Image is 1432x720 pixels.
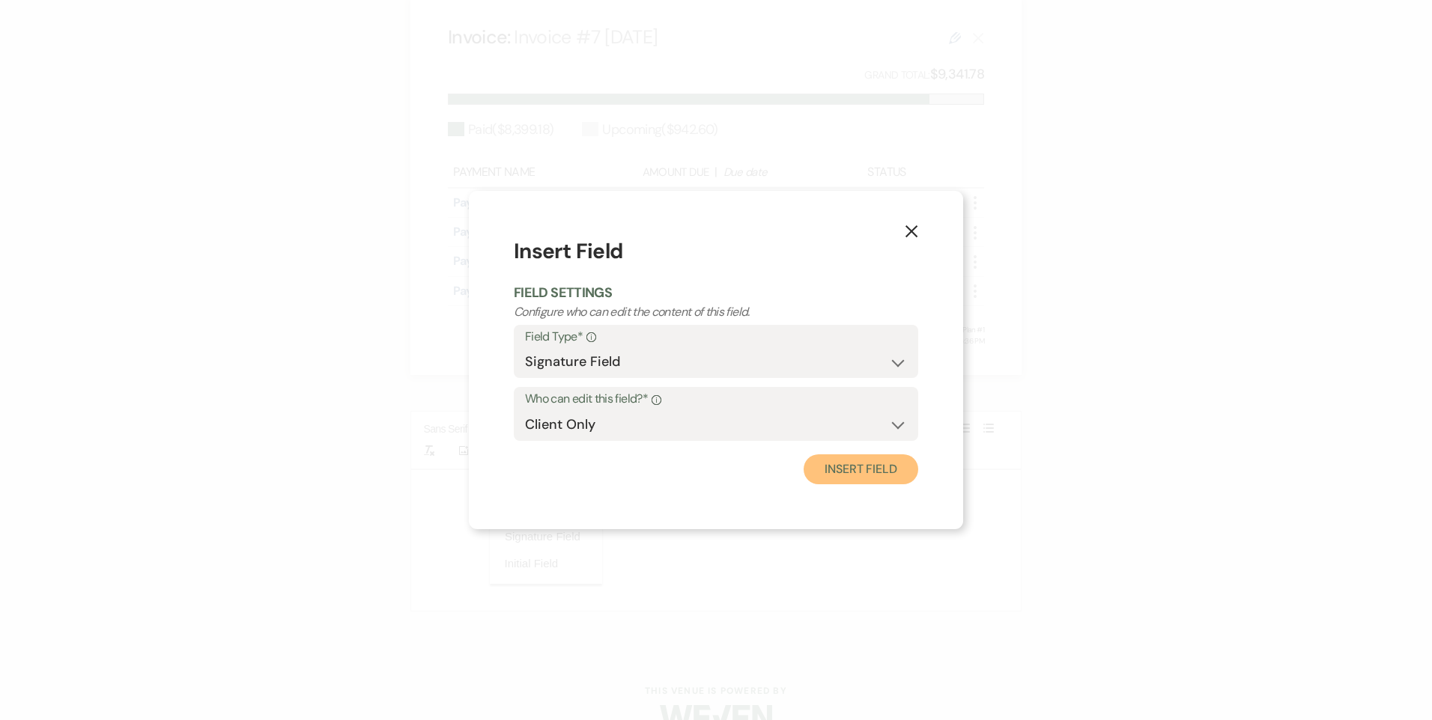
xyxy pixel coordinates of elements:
[514,302,837,322] p: Configure who can edit the content of this field.
[804,454,918,484] button: Insert Field
[514,236,918,267] h1: Insert Field
[514,284,918,302] h2: Field Settings
[525,326,907,348] label: Field Type*
[525,388,907,410] label: Who can edit this field?*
